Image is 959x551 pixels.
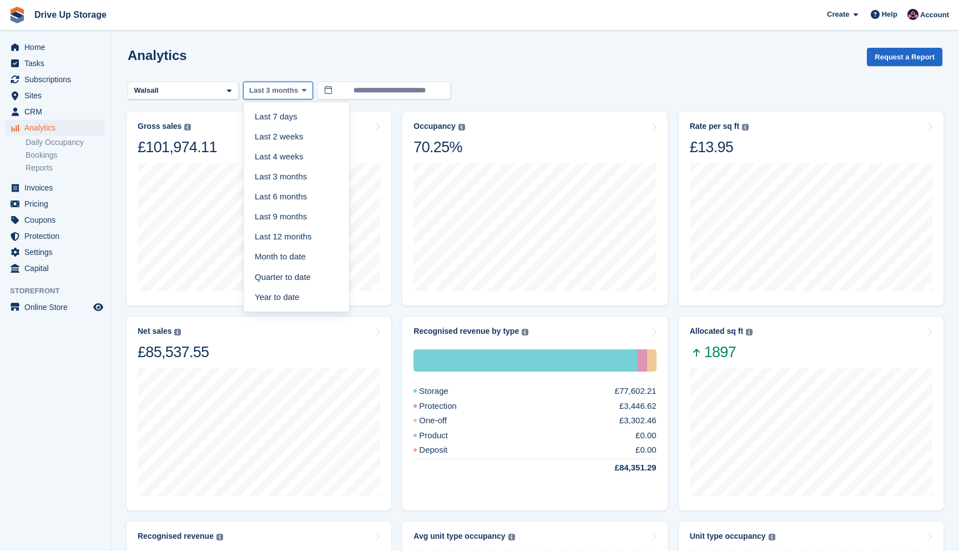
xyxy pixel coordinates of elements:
[24,244,91,260] span: Settings
[413,532,505,541] div: Avg unit type occupancy
[769,534,775,540] img: icon-info-grey-7440780725fd019a000dd9b08b2336e03edf1995a4989e88bcd33f0948082b44.svg
[24,212,91,228] span: Coupons
[882,9,897,20] span: Help
[184,124,191,131] img: icon-info-grey-7440780725fd019a000dd9b08b2336e03edf1995a4989e88bcd33f0948082b44.svg
[138,122,181,131] div: Gross sales
[6,196,105,212] a: menu
[216,534,223,540] img: icon-info-grey-7440780725fd019a000dd9b08b2336e03edf1995a4989e88bcd33f0948082b44.svg
[458,124,465,131] img: icon-info-grey-7440780725fd019a000dd9b08b2336e03edf1995a4989e88bcd33f0948082b44.svg
[24,180,91,196] span: Invoices
[413,444,474,457] div: Deposit
[138,327,171,336] div: Net sales
[920,9,949,21] span: Account
[26,137,105,148] a: Daily Occupancy
[248,227,345,247] a: Last 12 months
[635,444,657,457] div: £0.00
[24,228,91,244] span: Protection
[6,228,105,244] a: menu
[24,261,91,276] span: Capital
[619,400,657,413] div: £3,446.62
[249,85,298,96] span: Last 3 months
[138,343,209,362] div: £85,537.55
[92,300,105,314] a: Preview store
[413,414,473,427] div: One-off
[6,72,105,87] a: menu
[413,122,455,131] div: Occupancy
[132,85,163,96] div: Walsall
[24,39,91,55] span: Home
[588,462,657,474] div: £84,351.29
[907,9,918,20] img: Will Google Ads
[9,7,26,23] img: stora-icon-8386f47178a22dfd0bd8f6a31ec36ba5ce8667c1dd55bd0f319d3a0aa187defe.svg
[413,385,475,398] div: Storage
[248,107,345,127] a: Last 7 days
[637,349,647,372] div: Protection
[30,6,111,24] a: Drive Up Storage
[243,82,313,100] button: Last 3 months
[690,343,753,362] span: 1897
[6,39,105,55] a: menu
[24,196,91,212] span: Pricing
[138,138,217,157] div: £101,974.11
[742,124,749,131] img: icon-info-grey-7440780725fd019a000dd9b08b2336e03edf1995a4989e88bcd33f0948082b44.svg
[138,532,214,541] div: Recognised revenue
[6,212,105,228] a: menu
[26,150,105,161] a: Bookings
[6,120,105,136] a: menu
[26,163,105,173] a: Reports
[24,72,91,87] span: Subscriptions
[413,400,483,413] div: Protection
[6,299,105,315] a: menu
[24,299,91,315] span: Online Store
[6,56,105,71] a: menu
[746,329,753,335] img: icon-info-grey-7440780725fd019a000dd9b08b2336e03edf1995a4989e88bcd33f0948082b44.svg
[174,329,181,335] img: icon-info-grey-7440780725fd019a000dd9b08b2336e03edf1995a4989e88bcd33f0948082b44.svg
[6,244,105,260] a: menu
[248,267,345,287] a: Quarter to date
[6,104,105,119] a: menu
[635,429,657,442] div: £0.00
[690,122,739,131] div: Rate per sq ft
[690,327,743,336] div: Allocated sq ft
[24,120,91,136] span: Analytics
[647,349,657,372] div: One-off
[24,104,91,119] span: CRM
[248,287,345,307] a: Year to date
[508,534,515,540] img: icon-info-grey-7440780725fd019a000dd9b08b2336e03edf1995a4989e88bcd33f0948082b44.svg
[619,414,657,427] div: £3,302.46
[413,327,519,336] div: Recognised revenue by type
[867,48,942,66] button: Request a Report
[248,167,345,187] a: Last 3 months
[128,48,187,63] h2: Analytics
[248,187,345,207] a: Last 6 months
[6,261,105,276] a: menu
[615,385,657,398] div: £77,602.21
[248,207,345,227] a: Last 9 months
[413,429,475,442] div: Product
[413,349,637,372] div: Storage
[24,88,91,103] span: Sites
[6,180,105,196] a: menu
[10,285,110,297] span: Storefront
[827,9,849,20] span: Create
[24,56,91,71] span: Tasks
[690,532,766,541] div: Unit type occupancy
[248,127,345,147] a: Last 2 weeks
[690,138,749,157] div: £13.95
[6,88,105,103] a: menu
[413,138,465,157] div: 70.25%
[522,329,528,335] img: icon-info-grey-7440780725fd019a000dd9b08b2336e03edf1995a4989e88bcd33f0948082b44.svg
[248,247,345,267] a: Month to date
[248,147,345,167] a: Last 4 weeks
